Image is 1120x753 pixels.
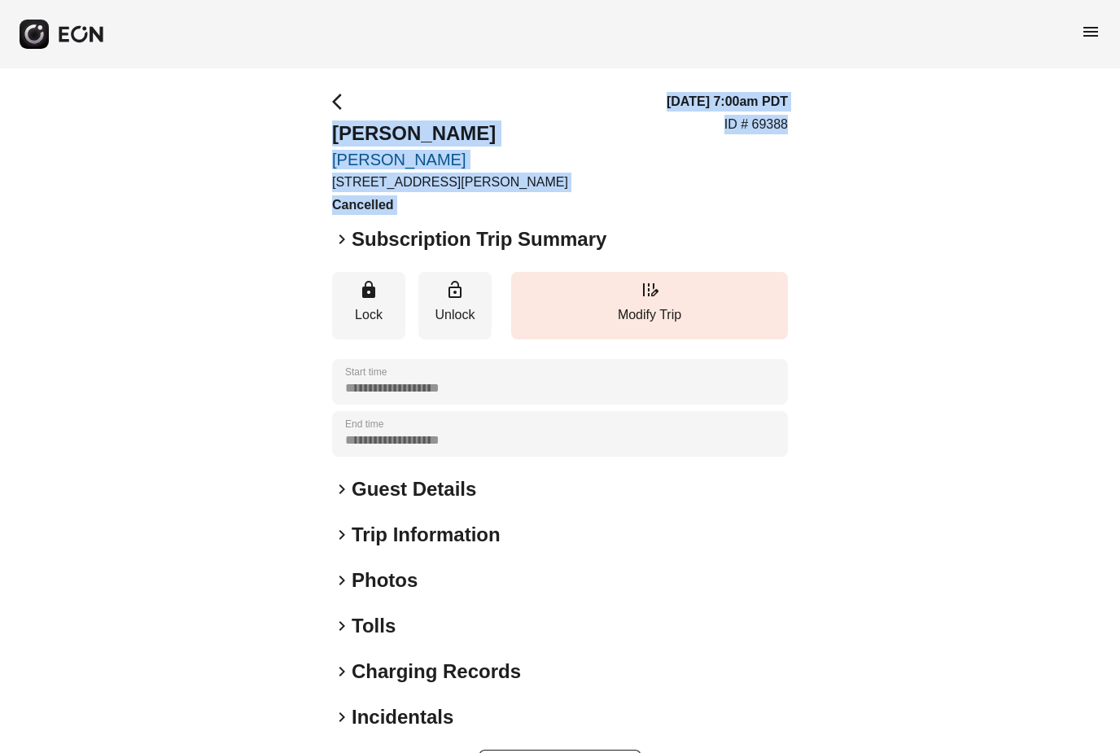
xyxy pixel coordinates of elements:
[352,226,606,252] h2: Subscription Trip Summary
[352,522,501,548] h2: Trip Information
[724,115,788,134] p: ID # 69388
[332,230,352,249] span: keyboard_arrow_right
[418,272,492,339] button: Unlock
[332,616,352,636] span: keyboard_arrow_right
[352,613,396,639] h2: Tolls
[427,305,483,325] p: Unlock
[332,173,568,192] p: [STREET_ADDRESS][PERSON_NAME]
[332,662,352,681] span: keyboard_arrow_right
[332,150,568,169] a: [PERSON_NAME]
[352,704,453,730] h2: Incidentals
[519,305,780,325] p: Modify Trip
[332,120,568,147] h2: [PERSON_NAME]
[332,195,568,215] h3: Cancelled
[445,280,465,300] span: lock_open
[352,659,521,685] h2: Charging Records
[352,567,418,593] h2: Photos
[352,476,476,502] h2: Guest Details
[667,92,788,112] h3: [DATE] 7:00am PDT
[359,280,378,300] span: lock
[340,305,397,325] p: Lock
[511,272,788,339] button: Modify Trip
[332,479,352,499] span: keyboard_arrow_right
[332,272,405,339] button: Lock
[332,571,352,590] span: keyboard_arrow_right
[640,280,659,300] span: edit_road
[332,525,352,545] span: keyboard_arrow_right
[332,92,352,112] span: arrow_back_ios
[1081,22,1100,42] span: menu
[332,707,352,727] span: keyboard_arrow_right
